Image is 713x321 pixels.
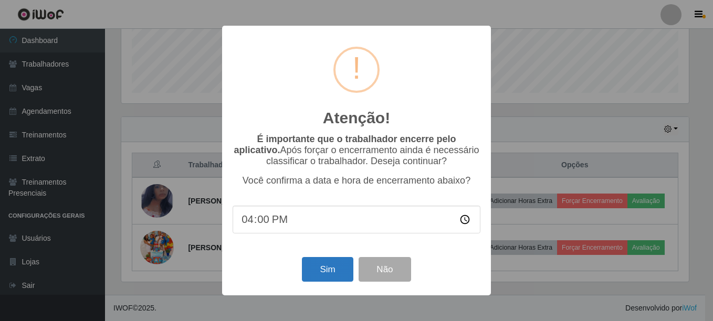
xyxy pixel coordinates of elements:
[323,109,390,127] h2: Atenção!
[233,175,480,186] p: Você confirma a data e hora de encerramento abaixo?
[234,134,456,155] b: É importante que o trabalhador encerre pelo aplicativo.
[233,134,480,167] p: Após forçar o encerramento ainda é necessário classificar o trabalhador. Deseja continuar?
[359,257,411,282] button: Não
[302,257,353,282] button: Sim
